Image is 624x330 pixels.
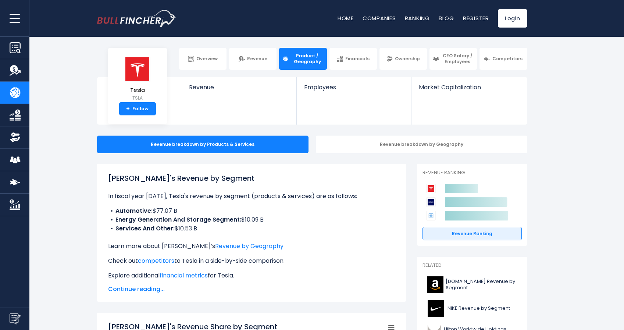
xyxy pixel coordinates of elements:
[379,48,427,70] a: Ownership
[108,271,395,280] p: Explore additional for Tesla.
[422,170,522,176] p: Revenue Ranking
[427,276,443,293] img: AMZN logo
[229,48,277,70] a: Revenue
[429,48,477,70] a: CEO Salary / Employees
[448,305,510,312] span: NIKE Revenue by Segment
[97,136,309,153] div: Revenue breakdown by Products & Services
[196,56,218,62] span: Overview
[422,275,522,295] a: [DOMAIN_NAME] Revenue by Segment
[411,77,526,103] a: Market Capitalization
[108,215,395,224] li: $10.09 B
[422,262,522,269] p: Related
[215,242,284,250] a: Revenue by Geography
[115,224,175,233] b: Services And Other:
[108,224,395,233] li: $10.53 B
[316,136,527,153] div: Revenue breakdown by Geography
[179,48,227,70] a: Overview
[498,9,527,28] a: Login
[10,132,21,143] img: Ownership
[115,207,153,215] b: Automotive:
[395,56,420,62] span: Ownership
[446,279,517,291] span: [DOMAIN_NAME] Revenue by Segment
[291,53,323,64] span: Product / Geography
[426,184,436,193] img: Tesla competitors logo
[125,87,150,93] span: Tesla
[426,197,436,207] img: Ford Motor Company competitors logo
[160,271,208,280] a: financial metrics
[426,211,436,220] img: General Motors Company competitors logo
[97,10,176,27] img: bullfincher logo
[439,14,454,22] a: Blog
[126,105,130,112] strong: +
[108,285,395,294] span: Continue reading...
[119,102,156,115] a: +Follow
[108,173,395,184] h1: [PERSON_NAME]'s Revenue by Segment
[125,95,150,101] small: TSLA
[422,227,522,241] a: Revenue Ranking
[115,215,241,224] b: Energy Generation And Storage Segment:
[419,84,519,91] span: Market Capitalization
[108,192,395,201] p: In fiscal year [DATE], Tesla's revenue by segment (products & services) are as follows:
[363,14,396,22] a: Companies
[182,77,297,103] a: Revenue
[463,14,489,22] a: Register
[427,300,445,317] img: NKE logo
[345,56,370,62] span: Financials
[279,48,327,70] a: Product / Geography
[441,53,474,64] span: CEO Salary / Employees
[479,48,527,70] a: Competitors
[108,207,395,215] li: $77.07 B
[138,257,174,265] a: competitors
[297,77,411,103] a: Employees
[247,56,267,62] span: Revenue
[108,242,395,251] p: Learn more about [PERSON_NAME]’s
[108,257,395,265] p: Check out to Tesla in a side-by-side comparison.
[97,10,176,27] a: Go to homepage
[338,14,354,22] a: Home
[405,14,430,22] a: Ranking
[422,298,522,319] a: NIKE Revenue by Segment
[124,57,151,103] a: Tesla TSLA
[329,48,377,70] a: Financials
[492,56,523,62] span: Competitors
[189,84,289,91] span: Revenue
[304,84,404,91] span: Employees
